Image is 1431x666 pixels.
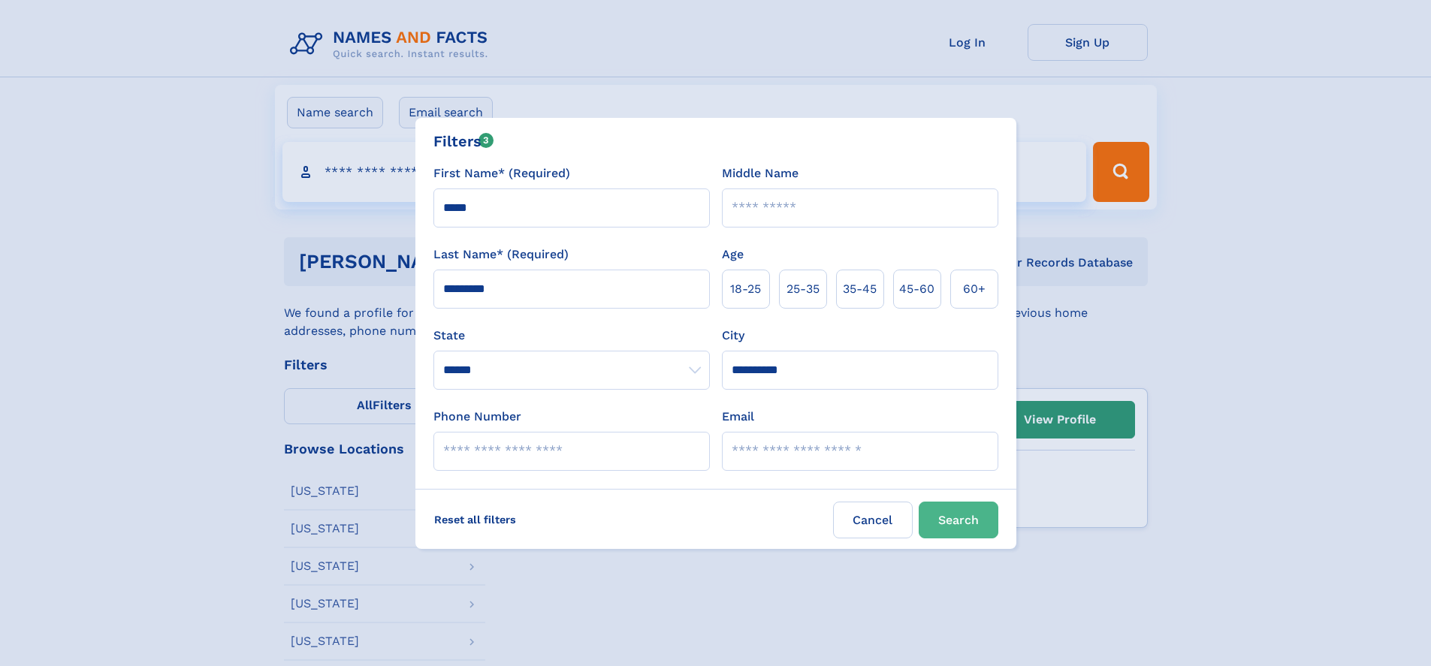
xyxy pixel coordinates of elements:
span: 60+ [963,280,986,298]
span: 45‑60 [899,280,934,298]
label: Age [722,246,744,264]
div: Filters [433,130,494,152]
label: City [722,327,744,345]
button: Search [919,502,998,538]
label: Phone Number [433,408,521,426]
label: State [433,327,710,345]
label: First Name* (Required) [433,164,570,182]
label: Middle Name [722,164,799,182]
label: Email [722,408,754,426]
span: 35‑45 [843,280,877,298]
label: Reset all filters [424,502,526,538]
label: Cancel [833,502,913,538]
span: 18‑25 [730,280,761,298]
span: 25‑35 [786,280,820,298]
label: Last Name* (Required) [433,246,569,264]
